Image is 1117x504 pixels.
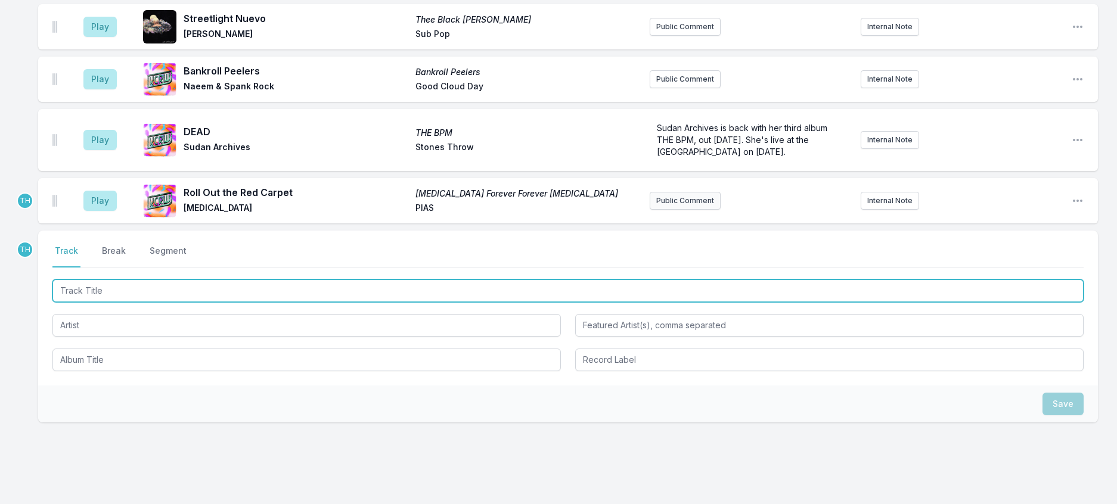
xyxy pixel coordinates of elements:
[1042,393,1084,415] button: Save
[1072,21,1084,33] button: Open playlist item options
[861,192,919,210] button: Internal Note
[415,141,640,155] span: Stones Throw
[52,21,57,33] img: Drag Handle
[415,14,640,26] span: Thee Black [PERSON_NAME]
[415,127,640,139] span: THE BPM
[52,245,80,267] button: Track
[184,185,408,200] span: Roll Out the Red Carpet
[52,314,561,337] input: Artist
[1072,195,1084,207] button: Open playlist item options
[17,192,33,209] p: Travis Holcombe
[861,18,919,36] button: Internal Note
[147,245,189,267] button: Segment
[143,63,176,96] img: Bankroll Peelers
[52,279,1084,302] input: Track Title
[415,202,640,216] span: PIAS
[52,349,561,371] input: Album Title
[861,70,919,88] button: Internal Note
[575,314,1084,337] input: Featured Artist(s), comma separated
[143,123,176,157] img: THE BPM
[83,191,117,211] button: Play
[83,130,117,150] button: Play
[143,10,176,43] img: Thee Black Boltz
[184,28,408,42] span: [PERSON_NAME]
[184,80,408,95] span: Naeem & Spank Rock
[1072,134,1084,146] button: Open playlist item options
[52,134,57,146] img: Drag Handle
[1072,73,1084,85] button: Open playlist item options
[100,245,128,267] button: Break
[415,66,640,78] span: Bankroll Peelers
[17,241,33,258] p: Travis Holcombe
[575,349,1084,371] input: Record Label
[143,184,176,217] img: The Hives Forever Forever The Hives
[184,202,408,216] span: [MEDICAL_DATA]
[657,123,830,157] span: Sudan Archives is back with her third album THE BPM, out [DATE]. She's live at the [GEOGRAPHIC_DA...
[650,192,721,210] button: Public Comment
[415,28,640,42] span: Sub Pop
[83,17,117,37] button: Play
[52,195,57,207] img: Drag Handle
[650,18,721,36] button: Public Comment
[650,70,721,88] button: Public Comment
[861,131,919,149] button: Internal Note
[184,64,408,78] span: Bankroll Peelers
[415,188,640,200] span: [MEDICAL_DATA] Forever Forever [MEDICAL_DATA]
[52,73,57,85] img: Drag Handle
[415,80,640,95] span: Good Cloud Day
[184,11,408,26] span: Streetlight Nuevo
[184,141,408,155] span: Sudan Archives
[184,125,408,139] span: DEAD
[83,69,117,89] button: Play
